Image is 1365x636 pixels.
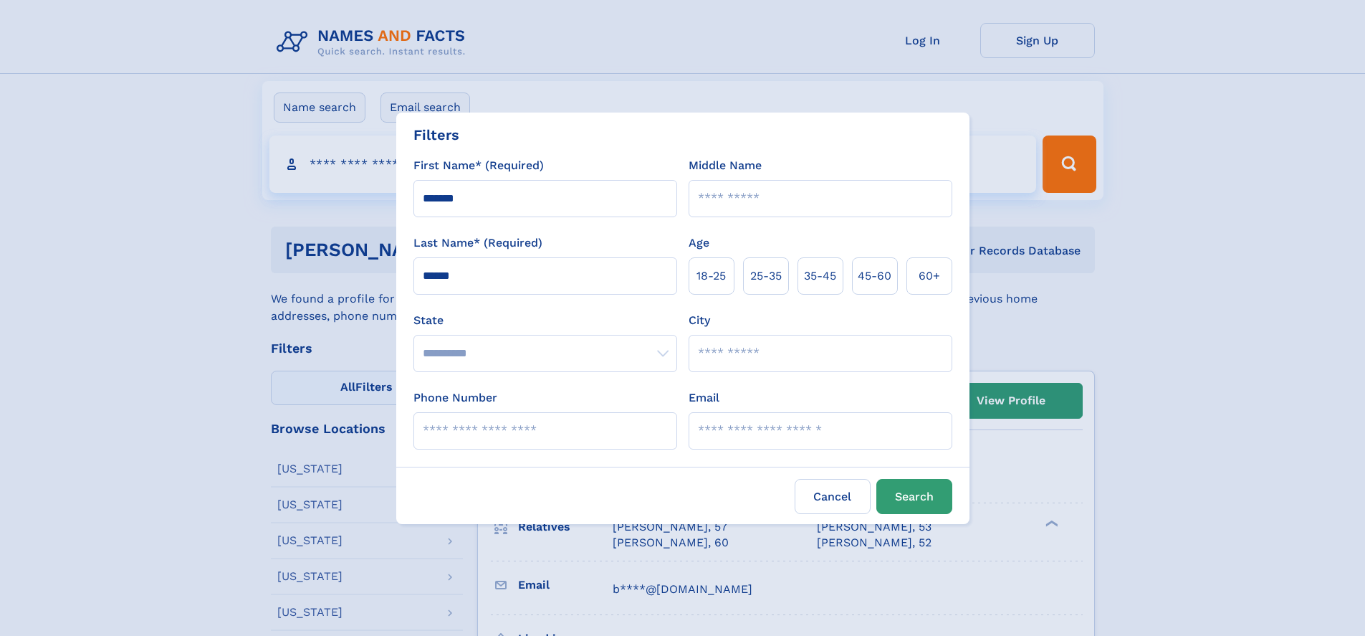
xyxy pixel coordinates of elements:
[689,389,719,407] label: Email
[876,479,952,514] button: Search
[413,157,544,174] label: First Name* (Required)
[858,267,891,285] span: 45‑60
[919,267,940,285] span: 60+
[804,267,836,285] span: 35‑45
[795,479,871,514] label: Cancel
[413,234,542,252] label: Last Name* (Required)
[750,267,782,285] span: 25‑35
[689,157,762,174] label: Middle Name
[413,312,677,329] label: State
[689,234,709,252] label: Age
[413,389,497,407] label: Phone Number
[689,312,710,329] label: City
[413,124,459,146] div: Filters
[696,267,726,285] span: 18‑25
